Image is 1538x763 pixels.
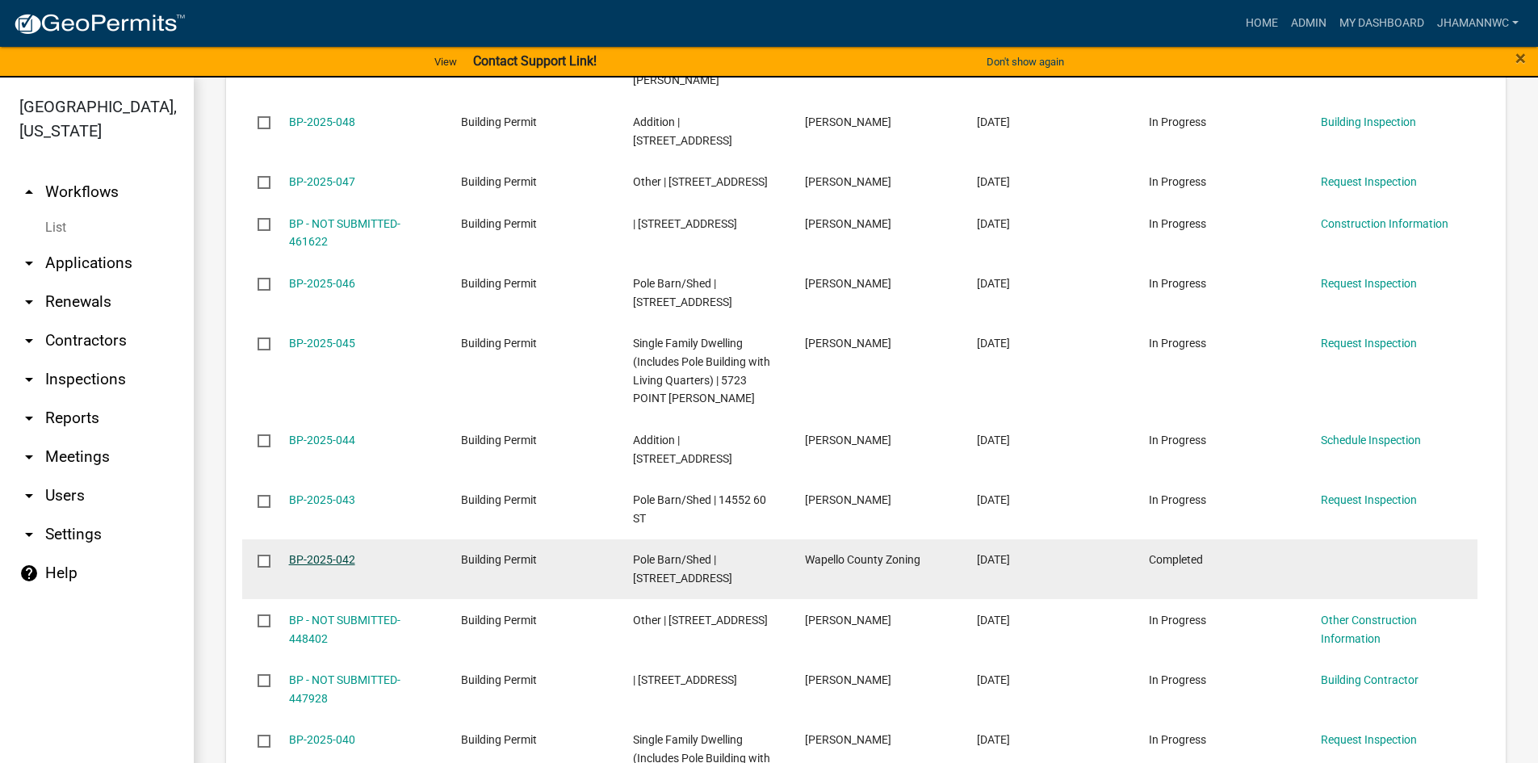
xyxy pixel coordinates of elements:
span: Completed [1149,553,1203,566]
span: In Progress [1149,115,1206,128]
span: 07/23/2025 [977,553,1010,566]
span: 08/14/2025 [977,115,1010,128]
a: Request Inspection [1321,277,1417,290]
i: arrow_drop_down [19,525,39,544]
span: Building Permit [461,277,537,290]
span: 07/10/2025 [977,673,1010,686]
span: Ryanne Prochnow [805,493,891,506]
a: BP-2025-042 [289,553,355,566]
span: Larry Snakenberg [805,277,891,290]
span: Addition | 17930 87 ST [633,434,732,465]
span: Roxanna Morris [805,673,891,686]
a: BP-2025-045 [289,337,355,350]
a: Request Inspection [1321,733,1417,746]
span: Sean Flattery [805,115,891,128]
span: Other | 1109 E COURT [633,614,768,627]
span: Pole Barn/Shed | 18719 15th Street [633,553,732,585]
span: Building Permit [461,115,537,128]
a: BP - NOT SUBMITTED-461622 [289,217,400,249]
a: Building Inspection [1321,115,1416,128]
strong: Contact Support Link! [473,53,597,69]
span: Building Permit [461,673,537,686]
a: Home [1239,8,1284,39]
a: BP-2025-046 [289,277,355,290]
span: 08/08/2025 [977,277,1010,290]
span: In Progress [1149,337,1206,350]
span: Building Permit [461,175,537,188]
a: Building Contractor [1321,673,1419,686]
span: Building Permit [461,434,537,446]
span: 08/07/2025 [977,337,1010,350]
a: Request Inspection [1321,337,1417,350]
i: arrow_drop_down [19,370,39,389]
span: 08/09/2025 [977,217,1010,230]
span: Ryanne Prochnow [805,175,891,188]
span: 07/10/2025 [977,733,1010,746]
span: Todd L Thomsen [805,337,891,350]
span: | 1109 E COURT [633,673,737,686]
span: × [1515,47,1526,69]
span: 07/25/2025 [977,493,1010,506]
span: | 11374 140 ST [633,217,737,230]
a: BP-2025-040 [289,733,355,746]
a: BP-2025-043 [289,493,355,506]
i: arrow_drop_down [19,447,39,467]
span: Ryanne Prochnow [805,733,891,746]
a: Construction Information [1321,217,1448,230]
span: 07/11/2025 [977,614,1010,627]
i: arrow_drop_down [19,254,39,273]
span: Chad Martin [805,217,891,230]
span: Building Permit [461,733,537,746]
span: In Progress [1149,614,1206,627]
button: Close [1515,48,1526,68]
a: BP-2025-047 [289,175,355,188]
span: Other | 8339 110 AVE [633,175,768,188]
a: BP - NOT SUBMITTED-447928 [289,673,400,705]
span: In Progress [1149,493,1206,506]
span: Building Permit [461,337,537,350]
span: Wapello County Zoning [805,553,920,566]
span: Richard Smith [805,434,891,446]
a: JhamannWC [1431,8,1525,39]
span: In Progress [1149,434,1206,446]
a: Request Inspection [1321,175,1417,188]
span: Pole Barn/Shed | 14552 60 ST [633,493,766,525]
span: In Progress [1149,175,1206,188]
span: Building Permit [461,614,537,627]
i: arrow_drop_down [19,486,39,505]
a: BP - NOT SUBMITTED-448402 [289,614,400,645]
a: View [428,48,463,75]
span: In Progress [1149,277,1206,290]
i: arrow_drop_down [19,292,39,312]
span: Single Family Dwelling (Includes Pole Building with Living Quarters) | 5723 POINT ISABELLE [633,337,770,405]
span: Addition | 16311 BLUEGRASS RD UNIT LOT 1 [633,115,732,147]
span: In Progress [1149,673,1206,686]
span: In Progress [1149,217,1206,230]
a: Request Inspection [1321,493,1417,506]
a: Other Construction Information [1321,614,1417,645]
span: Pole Barn/Shed | 16742 BLACKHAWK RD [633,277,732,308]
button: Don't show again [980,48,1071,75]
span: 08/03/2025 [977,434,1010,446]
i: arrow_drop_up [19,182,39,202]
span: Building Permit [461,493,537,506]
span: 08/11/2025 [977,175,1010,188]
a: Schedule Inspection [1321,434,1421,446]
span: Building Permit [461,553,537,566]
a: BP-2025-044 [289,434,355,446]
span: Building Permit [461,217,537,230]
a: BP-2025-048 [289,115,355,128]
i: arrow_drop_down [19,409,39,428]
span: In Progress [1149,733,1206,746]
span: Roxanna Morris [805,614,891,627]
i: help [19,564,39,583]
a: Admin [1284,8,1333,39]
a: My Dashboard [1333,8,1431,39]
i: arrow_drop_down [19,331,39,350]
